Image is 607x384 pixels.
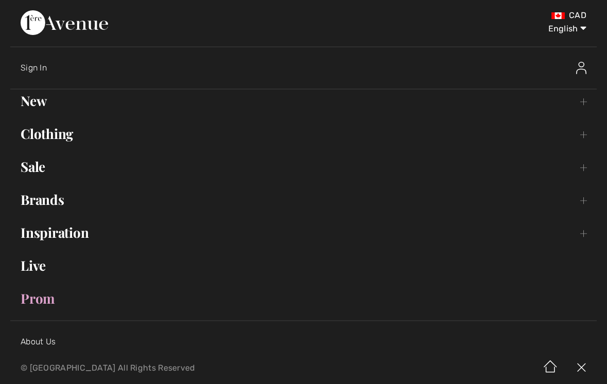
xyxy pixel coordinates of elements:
a: Live [10,254,597,277]
img: Home [535,352,566,384]
a: Sign InSign In [21,51,597,84]
img: X [566,352,597,384]
a: Inspiration [10,221,597,244]
a: Brands [10,188,597,211]
a: Clothing [10,123,597,145]
a: New [10,90,597,112]
img: 1ère Avenue [21,10,108,35]
a: About Us [21,337,56,346]
a: Sale [10,155,597,178]
a: Prom [10,287,597,310]
p: © [GEOGRAPHIC_DATA] All Rights Reserved [21,364,356,372]
div: CAD [357,10,586,21]
span: Sign In [21,63,47,73]
img: Sign In [576,62,586,74]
